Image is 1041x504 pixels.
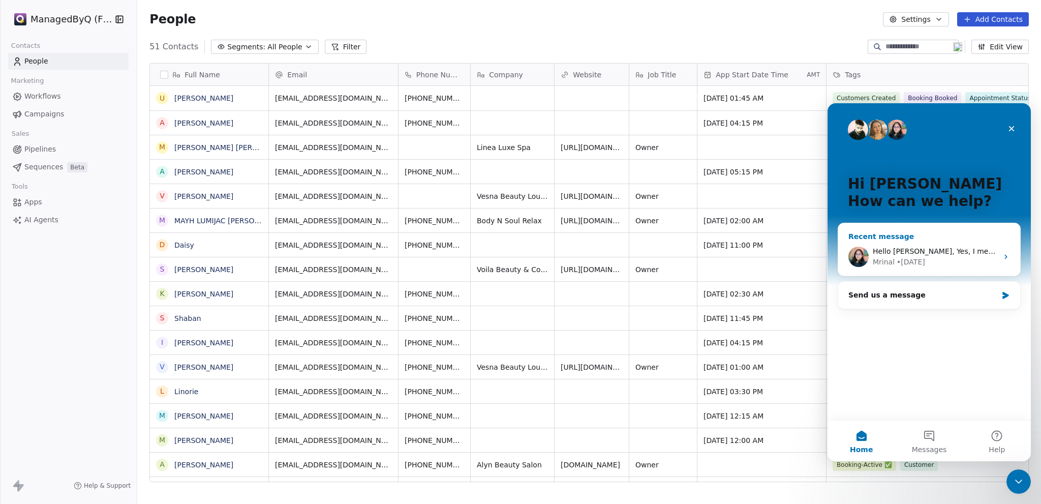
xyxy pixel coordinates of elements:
[405,411,464,421] span: [PHONE_NUMBER]
[489,70,523,80] span: Company
[275,460,392,470] span: [EMAIL_ADDRESS][DOMAIN_NAME]
[149,41,198,53] span: 51 Contacts
[174,461,233,469] a: [PERSON_NAME]
[275,289,392,299] span: [EMAIL_ADDRESS][DOMAIN_NAME]
[136,317,203,358] button: Help
[69,154,98,164] div: • [DATE]
[159,142,165,153] div: M
[174,241,194,249] a: Daisy
[405,435,464,446] span: [PHONE_NUMBER]
[561,192,640,200] a: [URL][DOMAIN_NAME]
[45,154,67,164] div: Mrinal
[957,12,1029,26] button: Add Contacts
[287,70,307,80] span: Email
[174,412,233,420] a: [PERSON_NAME]
[160,362,165,372] div: V
[161,337,163,348] div: I
[405,362,464,372] span: [PHONE_NUMBER]
[953,42,962,51] img: 19.png
[159,410,165,421] div: M
[275,411,392,421] span: [EMAIL_ADDRESS][DOMAIN_NAME]
[703,118,820,128] span: [DATE] 04:15 PM
[561,363,640,371] a: [URL][DOMAIN_NAME]
[635,460,691,470] span: Owner
[12,11,108,28] button: ManagedByQ (FZE)
[150,86,269,483] div: grid
[24,215,58,225] span: AI Agents
[275,435,392,446] span: [EMAIL_ADDRESS][DOMAIN_NAME]
[635,191,691,201] span: Owner
[635,264,691,275] span: Owner
[555,64,629,85] div: Website
[84,343,119,350] span: Messages
[24,56,48,67] span: People
[160,264,165,275] div: S
[161,343,177,350] span: Help
[174,119,233,127] a: [PERSON_NAME]
[405,93,464,103] span: [PHONE_NUMBER]
[971,40,1029,54] button: Edit View
[833,459,896,471] span: Booking-Active ✅
[160,288,165,299] div: K
[405,118,464,128] span: [PHONE_NUMBER]
[561,265,640,274] a: [URL][DOMAIN_NAME]
[405,313,464,323] span: [PHONE_NUMBER]
[174,265,233,274] a: [PERSON_NAME]
[159,215,165,226] div: M
[160,386,164,397] div: L
[174,290,233,298] a: [PERSON_NAME]
[7,126,34,141] span: Sales
[405,338,464,348] span: [PHONE_NUMBER]
[325,40,367,54] button: Filter
[175,16,193,35] div: Close
[883,12,948,26] button: Settings
[174,388,198,396] a: Linorie
[174,192,233,200] a: [PERSON_NAME]
[635,362,691,372] span: Owner
[160,166,165,177] div: A
[275,191,392,201] span: [EMAIL_ADDRESS][DOMAIN_NAME]
[160,240,165,250] div: D
[833,92,900,104] span: Customers Created
[703,289,820,299] span: [DATE] 02:30 AM
[174,436,233,444] a: [PERSON_NAME]
[561,461,620,469] a: [DOMAIN_NAME]
[399,64,470,85] div: Phone Number
[275,313,392,323] span: [EMAIL_ADDRESS][DOMAIN_NAME]
[8,106,129,123] a: Campaigns
[14,13,26,25] img: Stripe.png
[84,482,131,490] span: Help & Support
[227,42,265,52] span: Segments:
[174,94,233,102] a: [PERSON_NAME]
[74,482,131,490] a: Help & Support
[405,167,464,177] span: [PHONE_NUMBER]
[150,64,268,85] div: Full Name
[405,216,464,226] span: [PHONE_NUMBER]
[703,411,820,421] span: [DATE] 12:15 AM
[275,93,392,103] span: [EMAIL_ADDRESS][DOMAIN_NAME]
[275,338,392,348] span: [EMAIL_ADDRESS][DOMAIN_NAME]
[30,13,112,26] span: ManagedByQ (FZE)
[24,91,61,102] span: Workflows
[703,362,820,372] span: [DATE] 01:00 AM
[185,70,220,80] span: Full Name
[405,240,464,250] span: [PHONE_NUMBER]
[275,216,392,226] span: [EMAIL_ADDRESS][DOMAIN_NAME]
[703,338,820,348] span: [DATE] 04:15 PM
[159,435,165,446] div: M
[174,168,233,176] a: [PERSON_NAME]
[471,64,554,85] div: Company
[477,264,548,275] span: Voila Beauty & Co. [GEOGRAPHIC_DATA]
[697,64,826,85] div: App Start Date TimeAMT
[174,363,233,371] a: [PERSON_NAME]
[900,459,938,471] span: Customer
[8,212,129,228] a: AI Agents
[174,314,201,322] a: Shaban
[8,159,129,175] a: SequencesBeta
[160,93,165,104] div: U
[703,435,820,446] span: [DATE] 12:00 AM
[845,70,861,80] span: Tags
